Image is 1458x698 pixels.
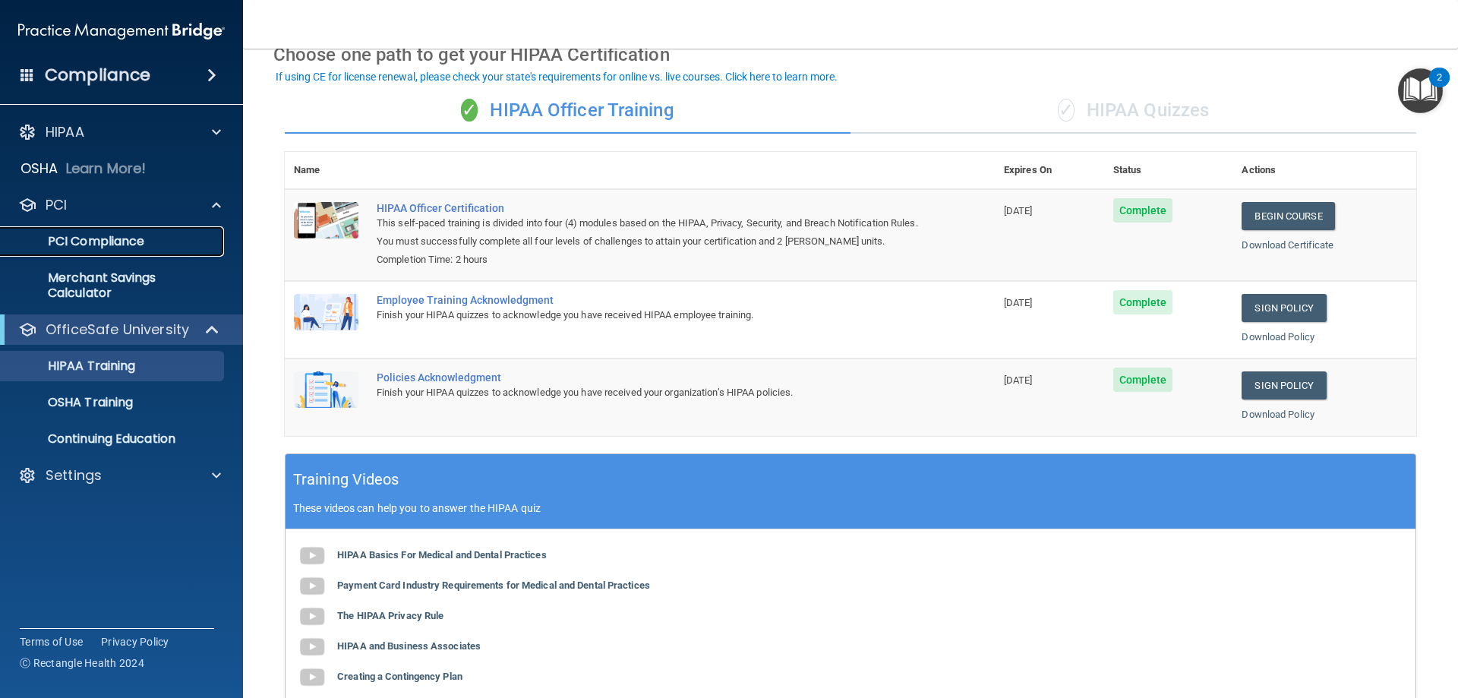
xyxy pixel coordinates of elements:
th: Actions [1232,152,1416,189]
a: Download Policy [1242,331,1314,343]
p: OSHA [21,159,58,178]
a: Sign Policy [1242,294,1326,322]
b: Payment Card Industry Requirements for Medical and Dental Practices [337,580,650,591]
div: This self-paced training is divided into four (4) modules based on the HIPAA, Privacy, Security, ... [377,214,919,251]
span: Ⓒ Rectangle Health 2024 [20,655,144,671]
span: [DATE] [1004,297,1033,308]
a: Begin Course [1242,202,1334,230]
p: PCI Compliance [10,234,217,249]
div: Policies Acknowledgment [377,371,919,384]
span: [DATE] [1004,205,1033,216]
b: HIPAA and Business Associates [337,640,481,652]
b: Creating a Contingency Plan [337,671,462,682]
div: If using CE for license renewal, please check your state's requirements for online vs. live cours... [276,71,838,82]
img: gray_youtube_icon.38fcd6cc.png [297,662,327,693]
a: HIPAA [18,123,221,141]
p: PCI [46,196,67,214]
button: Open Resource Center, 2 new notifications [1398,68,1443,113]
p: Continuing Education [10,431,217,447]
p: Learn More! [66,159,147,178]
img: PMB logo [18,16,225,46]
a: OfficeSafe University [18,321,220,339]
a: Download Policy [1242,409,1314,420]
div: Completion Time: 2 hours [377,251,919,269]
b: The HIPAA Privacy Rule [337,610,443,621]
th: Expires On [995,152,1104,189]
th: Status [1104,152,1233,189]
p: Merchant Savings Calculator [10,270,217,301]
img: gray_youtube_icon.38fcd6cc.png [297,541,327,571]
div: 2 [1437,77,1442,97]
div: Choose one path to get your HIPAA Certification [273,33,1428,77]
h5: Training Videos [293,466,399,493]
div: Finish your HIPAA quizzes to acknowledge you have received your organization’s HIPAA policies. [377,384,919,402]
a: Privacy Policy [101,634,169,649]
a: PCI [18,196,221,214]
p: These videos can help you to answer the HIPAA quiz [293,502,1408,514]
p: Settings [46,466,102,485]
a: Terms of Use [20,634,83,649]
span: Complete [1113,368,1173,392]
p: OSHA Training [10,395,133,410]
a: Download Certificate [1242,239,1333,251]
a: Sign Policy [1242,371,1326,400]
a: HIPAA Officer Certification [377,202,919,214]
span: [DATE] [1004,374,1033,386]
span: Complete [1113,290,1173,314]
div: HIPAA Quizzes [850,88,1416,134]
img: gray_youtube_icon.38fcd6cc.png [297,632,327,662]
span: ✓ [461,99,478,122]
div: Employee Training Acknowledgment [377,294,919,306]
p: OfficeSafe University [46,321,189,339]
th: Name [285,152,368,189]
div: Finish your HIPAA quizzes to acknowledge you have received HIPAA employee training. [377,306,919,324]
span: ✓ [1058,99,1075,122]
p: HIPAA [46,123,84,141]
a: Settings [18,466,221,485]
h4: Compliance [45,65,150,86]
p: HIPAA Training [10,358,135,374]
button: If using CE for license renewal, please check your state's requirements for online vs. live cours... [273,69,840,84]
div: HIPAA Officer Training [285,88,850,134]
img: gray_youtube_icon.38fcd6cc.png [297,571,327,602]
img: gray_youtube_icon.38fcd6cc.png [297,602,327,632]
span: Complete [1113,198,1173,223]
b: HIPAA Basics For Medical and Dental Practices [337,549,547,561]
